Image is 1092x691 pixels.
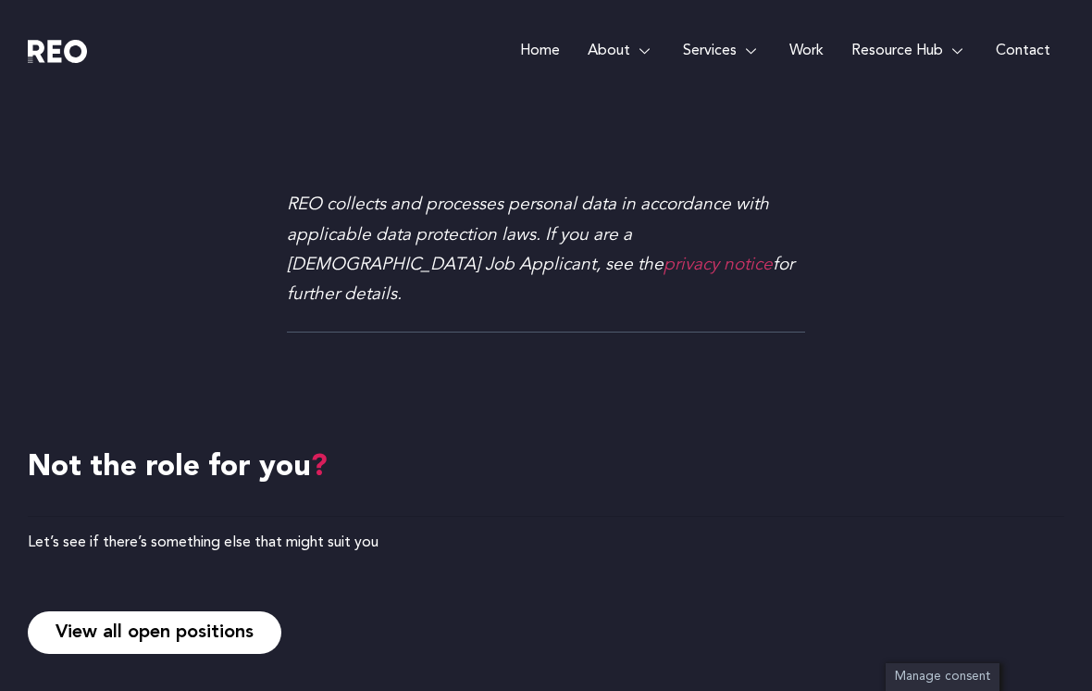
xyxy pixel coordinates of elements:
span: Not the role for you [28,453,328,483]
div: Let’s see if there’s something else that might suit you [28,531,1064,556]
div: REO collects and processes personal data in accordance with applicable data protection laws. If y... [287,181,805,333]
span: Manage consent [895,671,990,683]
a: View all open positions [28,611,281,654]
a: privacy notice [664,257,773,274]
span: View all open positions [56,625,254,640]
